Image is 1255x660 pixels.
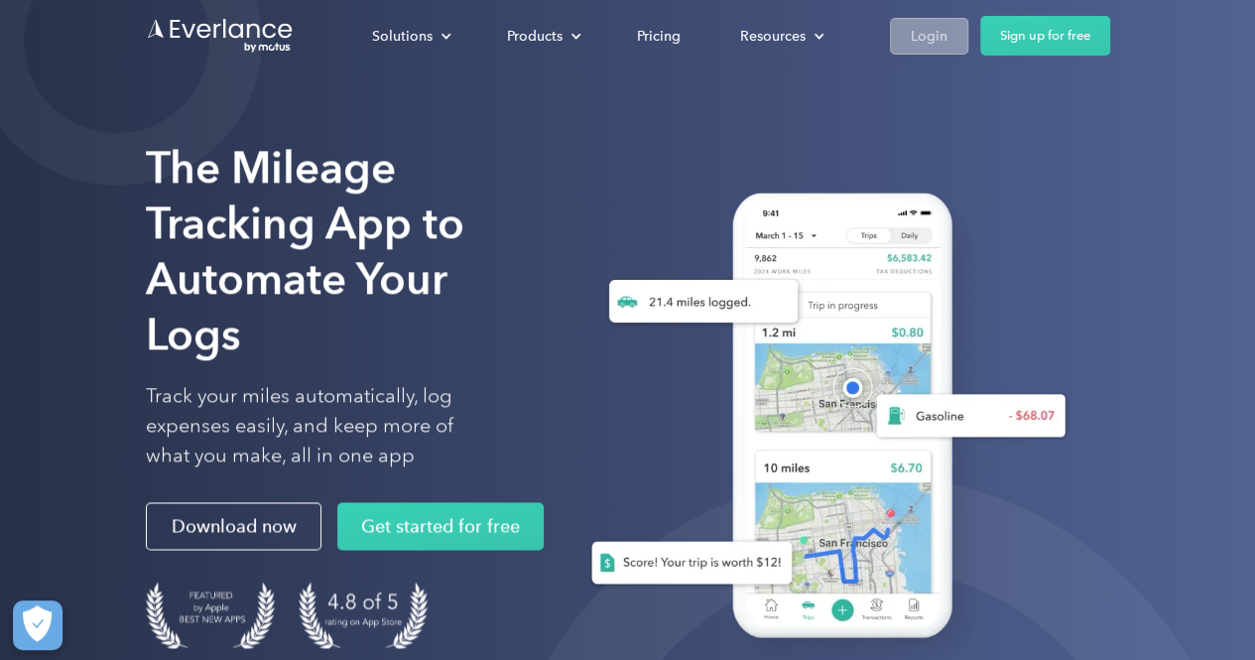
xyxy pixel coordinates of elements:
[980,16,1110,56] a: Sign up for free
[352,19,467,54] div: Solutions
[720,19,840,54] div: Resources
[13,600,63,650] button: Cookies Settings
[911,24,947,49] div: Login
[337,503,544,551] a: Get started for free
[299,583,428,649] img: 4.9 out of 5 stars on the app store
[146,17,295,55] a: Go to homepage
[617,19,700,54] a: Pricing
[146,503,321,551] a: Download now
[146,141,464,360] strong: The Mileage Tracking App to Automate Your Logs
[146,583,275,649] img: Badge for Featured by Apple Best New Apps
[890,18,968,55] a: Login
[507,24,563,49] div: Products
[637,24,681,49] div: Pricing
[372,24,433,49] div: Solutions
[740,24,806,49] div: Resources
[146,382,500,471] p: Track your miles automatically, log expenses easily, and keep more of what you make, all in one app
[487,19,597,54] div: Products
